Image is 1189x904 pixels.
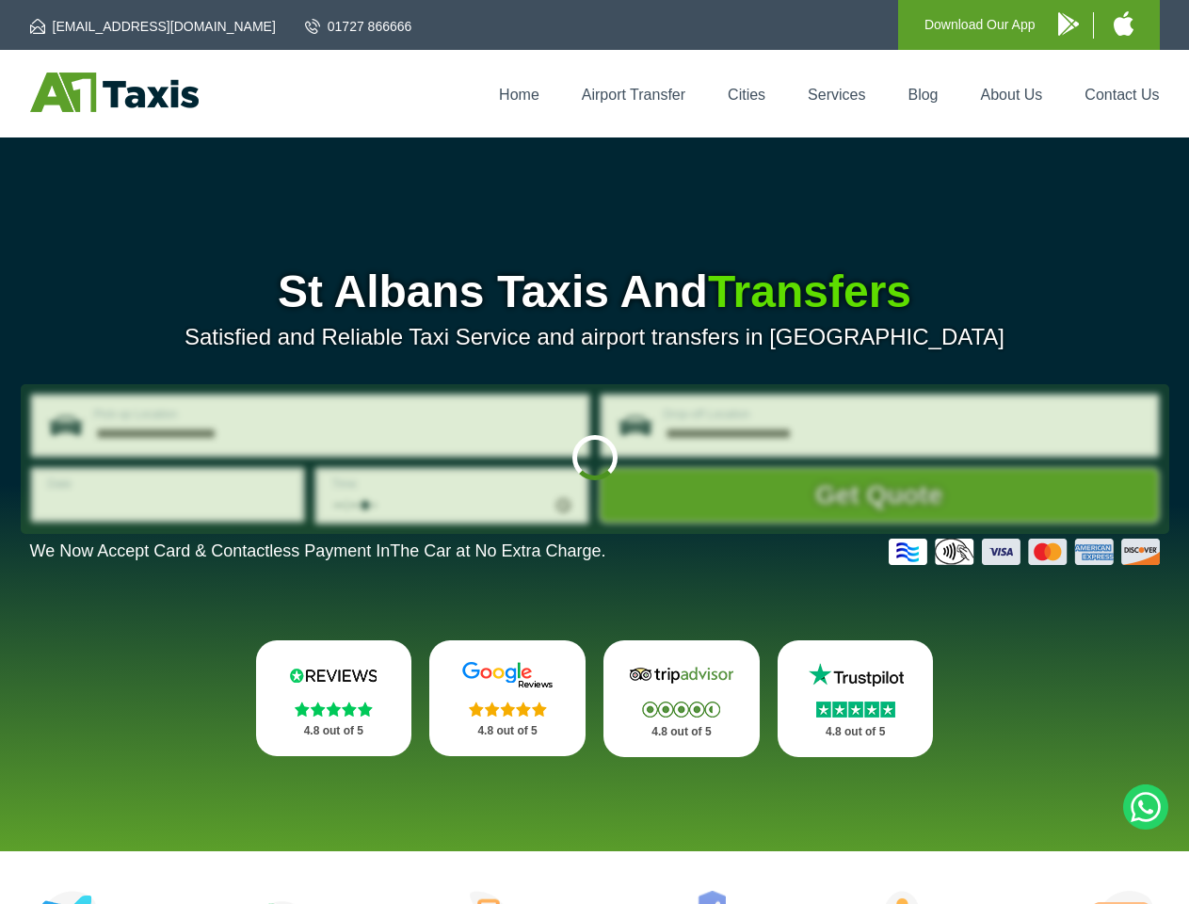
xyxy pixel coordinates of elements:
[256,640,412,756] a: Reviews.io Stars 4.8 out of 5
[1085,87,1159,103] a: Contact Us
[1114,11,1133,36] img: A1 Taxis iPhone App
[889,539,1160,565] img: Credit And Debit Cards
[798,720,913,744] p: 4.8 out of 5
[450,719,565,743] p: 4.8 out of 5
[451,661,564,689] img: Google
[30,324,1160,350] p: Satisfied and Reliable Taxi Service and airport transfers in [GEOGRAPHIC_DATA]
[603,640,760,757] a: Tripadvisor Stars 4.8 out of 5
[30,541,606,561] p: We Now Accept Card & Contactless Payment In
[295,702,373,717] img: Stars
[924,13,1036,37] p: Download Our App
[277,719,392,743] p: 4.8 out of 5
[799,661,912,689] img: Trustpilot
[816,702,895,718] img: Stars
[908,87,938,103] a: Blog
[30,73,199,112] img: A1 Taxis St Albans LTD
[981,87,1043,103] a: About Us
[808,87,865,103] a: Services
[30,17,276,36] a: [EMAIL_ADDRESS][DOMAIN_NAME]
[778,640,934,757] a: Trustpilot Stars 4.8 out of 5
[624,720,739,744] p: 4.8 out of 5
[429,640,586,756] a: Google Stars 4.8 out of 5
[625,661,738,689] img: Tripadvisor
[582,87,685,103] a: Airport Transfer
[642,702,720,718] img: Stars
[708,266,911,316] span: Transfers
[1058,12,1079,36] img: A1 Taxis Android App
[499,87,539,103] a: Home
[30,269,1160,315] h1: St Albans Taxis And
[390,541,605,560] span: The Car at No Extra Charge.
[305,17,412,36] a: 01727 866666
[728,87,765,103] a: Cities
[277,661,390,689] img: Reviews.io
[469,702,547,717] img: Stars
